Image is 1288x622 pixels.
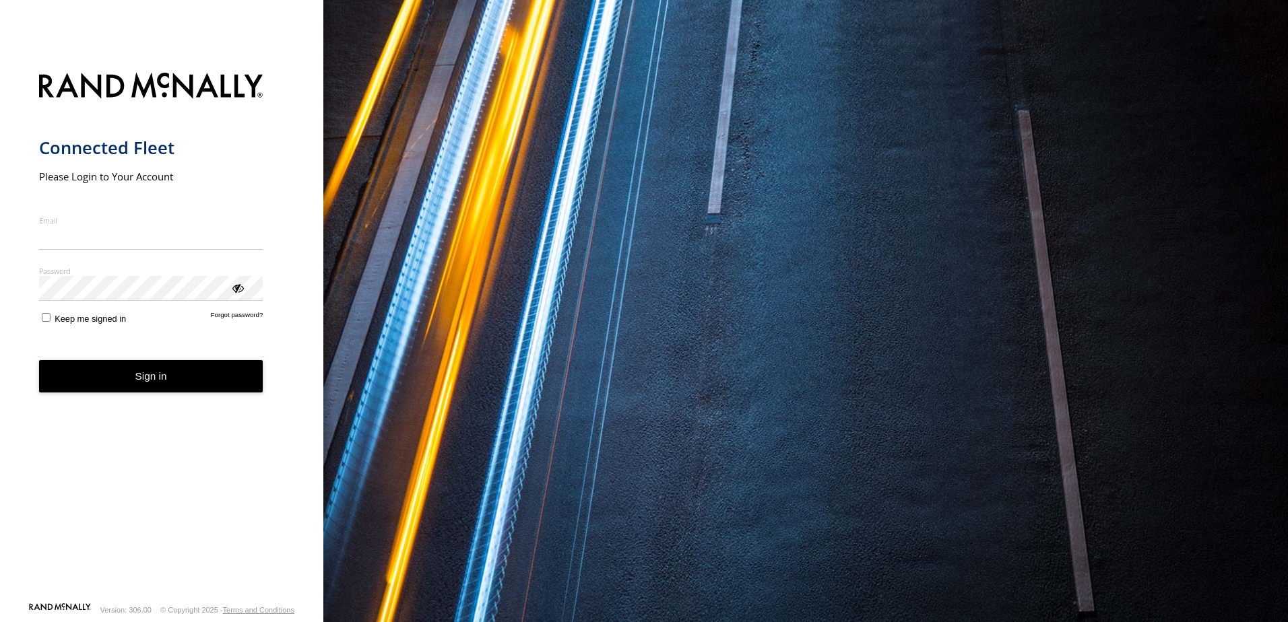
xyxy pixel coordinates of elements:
[223,606,294,614] a: Terms and Conditions
[39,65,285,602] form: main
[29,603,91,617] a: Visit our Website
[42,313,51,322] input: Keep me signed in
[211,311,263,324] a: Forgot password?
[39,170,263,183] h2: Please Login to Your Account
[160,606,294,614] div: © Copyright 2025 -
[39,137,263,159] h1: Connected Fleet
[39,215,263,226] label: Email
[39,266,263,276] label: Password
[39,70,263,104] img: Rand McNally
[55,314,126,324] span: Keep me signed in
[100,606,152,614] div: Version: 306.00
[39,360,263,393] button: Sign in
[230,281,244,294] div: ViewPassword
